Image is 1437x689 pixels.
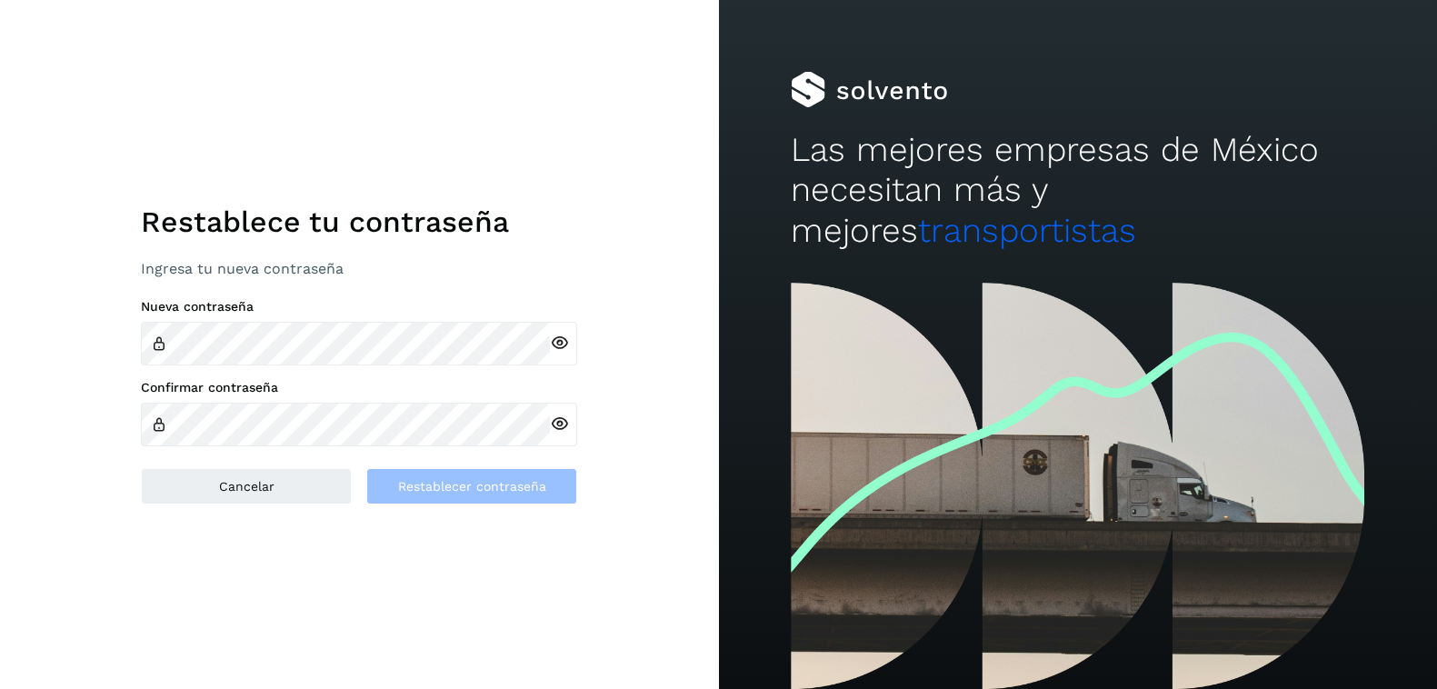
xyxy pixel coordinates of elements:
span: Cancelar [219,480,274,493]
label: Confirmar contraseña [141,380,577,395]
button: Cancelar [141,468,352,504]
p: Ingresa tu nueva contraseña [141,260,577,277]
h1: Restablece tu contraseña [141,205,577,239]
button: Restablecer contraseña [366,468,577,504]
span: Restablecer contraseña [398,480,546,493]
h2: Las mejores empresas de México necesitan más y mejores [791,130,1365,251]
span: transportistas [918,211,1136,250]
label: Nueva contraseña [141,299,577,315]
